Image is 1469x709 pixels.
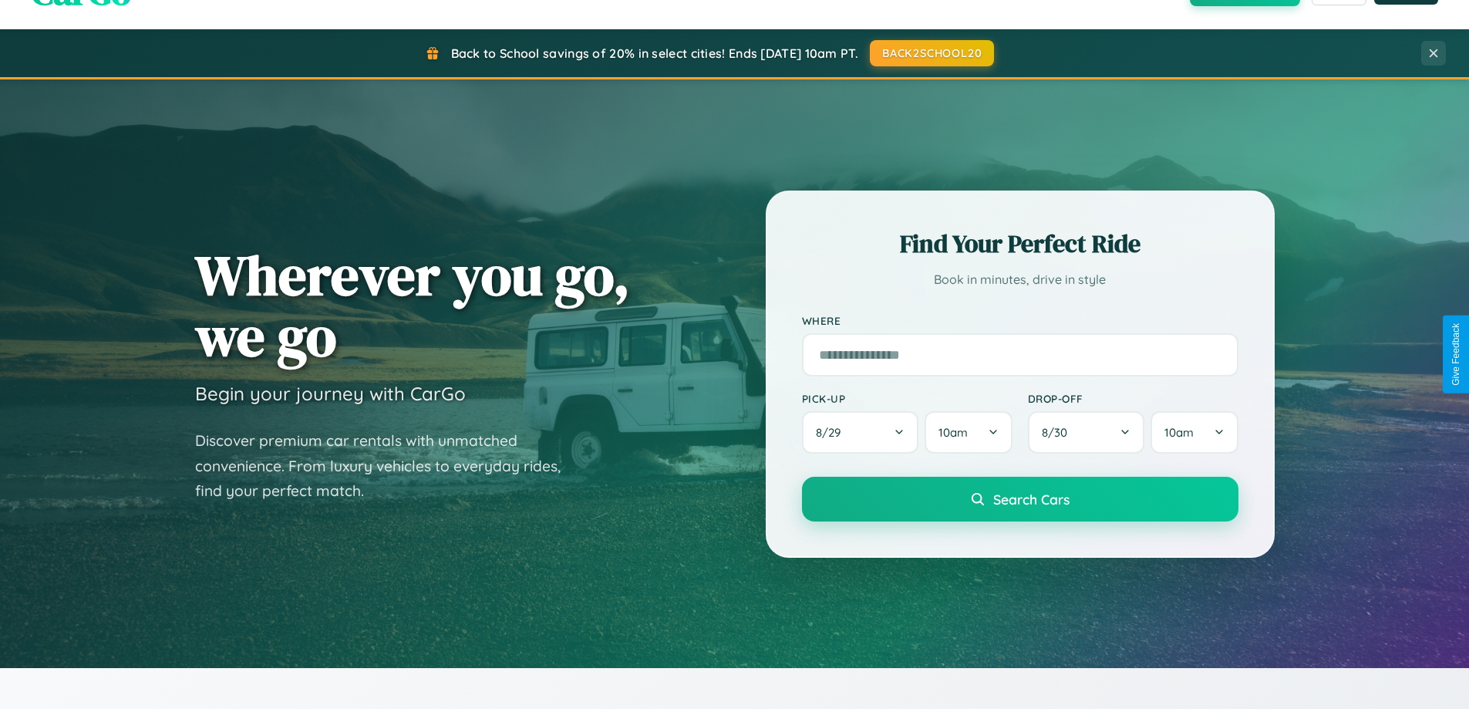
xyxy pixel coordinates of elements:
label: Pick-up [802,392,1012,405]
span: 8 / 30 [1042,425,1075,440]
h2: Find Your Perfect Ride [802,227,1238,261]
h1: Wherever you go, we go [195,245,630,366]
button: 10am [1151,411,1238,454]
span: 10am [938,425,968,440]
p: Book in minutes, drive in style [802,268,1238,291]
label: Where [802,314,1238,327]
div: Give Feedback [1450,323,1461,386]
span: Back to School savings of 20% in select cities! Ends [DATE] 10am PT. [451,46,858,61]
button: BACK2SCHOOL20 [870,40,994,66]
span: 10am [1164,425,1194,440]
button: 8/30 [1028,411,1145,454]
span: Search Cars [993,491,1070,508]
button: Search Cars [802,477,1238,522]
label: Drop-off [1028,392,1238,405]
h3: Begin your journey with CarGo [195,382,466,405]
button: 8/29 [802,411,919,454]
p: Discover premium car rentals with unmatched convenience. From luxury vehicles to everyday rides, ... [195,428,581,504]
button: 10am [925,411,1012,454]
span: 8 / 29 [816,425,848,440]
